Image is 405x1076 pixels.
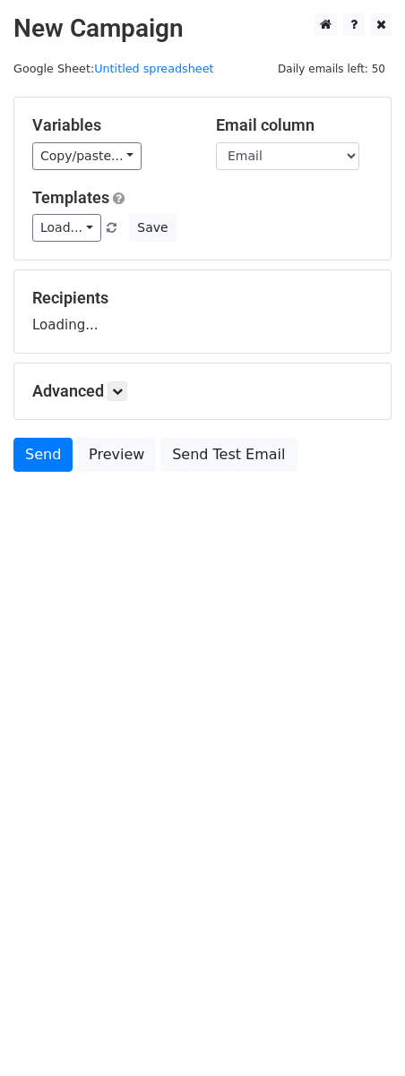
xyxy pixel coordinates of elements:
h2: New Campaign [13,13,392,44]
a: Copy/paste... [32,142,142,170]
a: Daily emails left: 50 [271,62,392,75]
h5: Variables [32,115,189,135]
h5: Recipients [32,288,373,308]
a: Load... [32,214,101,242]
a: Templates [32,188,109,207]
button: Save [129,214,176,242]
small: Google Sheet: [13,62,214,75]
h5: Email column [216,115,373,135]
a: Preview [77,438,156,472]
div: Loading... [32,288,373,335]
a: Send Test Email [160,438,297,472]
a: Untitled spreadsheet [94,62,213,75]
h5: Advanced [32,381,373,401]
span: Daily emails left: 50 [271,59,392,79]
a: Send [13,438,73,472]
